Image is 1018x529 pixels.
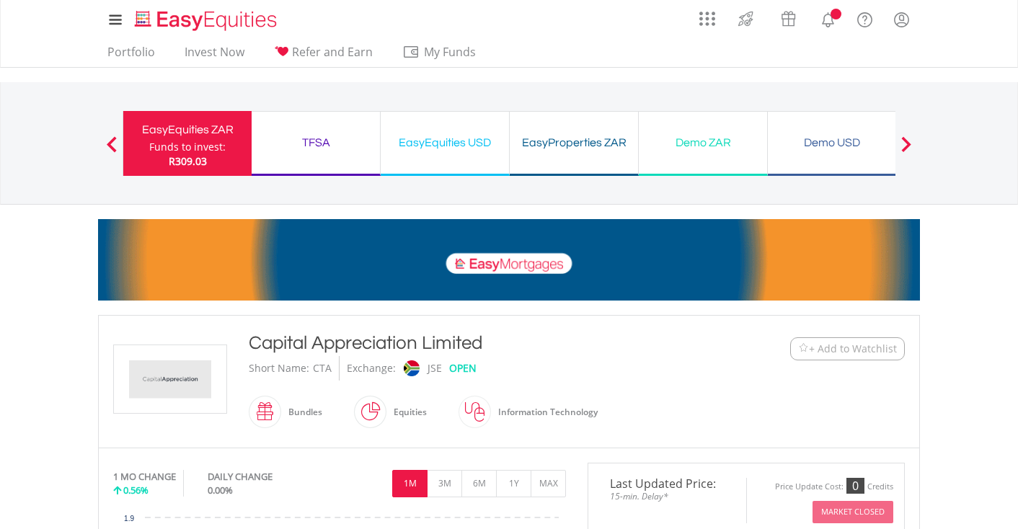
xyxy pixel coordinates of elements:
div: 0 [846,478,864,494]
button: 1M [392,470,428,497]
div: Short Name: [249,356,309,381]
span: 0.56% [123,484,149,497]
a: FAQ's and Support [846,4,883,32]
div: EasyProperties ZAR [518,133,629,153]
span: My Funds [402,43,497,61]
span: Last Updated Price: [599,478,735,489]
button: 6M [461,470,497,497]
button: Next [892,143,921,158]
img: jse.png [404,360,420,376]
text: 1.9 [124,515,134,523]
img: thrive-v2.svg [734,7,758,30]
a: Invest Now [179,45,250,67]
a: Portfolio [102,45,161,67]
div: CTA [313,356,332,381]
div: TFSA [260,133,371,153]
img: vouchers-v2.svg [776,7,800,30]
a: My Profile [883,4,920,35]
button: 1Y [496,470,531,497]
div: Credits [867,481,893,492]
div: EasyEquities USD [389,133,500,153]
div: Price Update Cost: [775,481,844,492]
div: Demo ZAR [647,133,758,153]
div: 1 MO CHANGE [113,470,176,484]
button: Market Closed [813,501,893,523]
a: Home page [129,4,283,32]
div: Capital Appreciation Limited [249,330,701,356]
div: OPEN [449,356,477,381]
div: Funds to invest: [149,140,226,154]
img: Watchlist [798,343,809,354]
button: 3M [427,470,462,497]
span: R309.03 [169,154,207,168]
img: EasyMortage Promotion Banner [98,219,920,301]
span: 0.00% [208,484,233,497]
span: Refer and Earn [292,44,373,60]
img: grid-menu-icon.svg [699,11,715,27]
a: AppsGrid [690,4,725,27]
span: 15-min. Delay* [599,489,735,503]
button: Watchlist + Add to Watchlist [790,337,905,360]
div: Equities [386,395,427,430]
a: Vouchers [767,4,810,30]
button: Previous [97,143,126,158]
div: DAILY CHANGE [208,470,321,484]
div: Exchange: [347,356,396,381]
div: Bundles [281,395,322,430]
div: JSE [428,356,442,381]
span: + Add to Watchlist [809,342,897,356]
img: EQU.ZA.CTA.png [116,345,224,413]
img: EasyEquities_Logo.png [132,9,283,32]
div: EasyEquities ZAR [132,120,243,140]
a: Notifications [810,4,846,32]
a: Refer and Earn [268,45,379,67]
button: MAX [531,470,566,497]
div: Demo USD [776,133,888,153]
div: Information Technology [491,395,598,430]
